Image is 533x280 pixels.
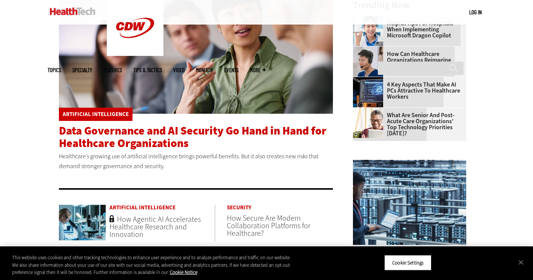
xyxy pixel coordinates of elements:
[353,46,383,77] img: Healthcare contact center
[353,245,466,261] p: Data Center
[353,160,466,245] img: engineer with laptop overlooking data center
[109,205,215,210] a: Artificial Intelligence
[59,205,106,240] img: scientist looks through microscope in lab
[227,205,333,210] a: Security
[224,67,239,73] a: Events
[384,255,431,271] button: Cookie Settings
[353,82,462,100] a: 4 Key Aspects That Make AI PCs Attractive to Healthcare Workers
[469,8,482,16] div: User menu
[133,67,162,73] a: Tips & Tactics
[227,213,310,238] a: How Secure Are Modern Collaboration Platforms for Healthcare?
[109,214,201,240] a: How Agentic AI Accelerates Healthcare Research and Innovation
[353,77,383,107] img: Desktop monitor with brain AI concept
[107,50,163,58] a: CDW
[59,152,333,171] p: Healthcare’s growing use of artificial intelligence brings powerful benefits. But it also creates...
[48,67,61,73] span: Topics
[170,269,197,275] a: More information about your privacy
[50,8,96,15] img: Home
[469,9,482,15] a: Log in
[63,111,129,117] a: Artificial Intelligence
[72,67,92,73] span: Specialty
[353,112,462,136] a: What Are Senior and Post-Acute Care Organizations’ Top Technology Priorities [DATE]?
[196,67,213,73] a: MonITor
[173,67,185,73] a: Video
[513,254,529,271] button: Close
[353,108,387,114] a: Older person using tablet
[59,123,327,151] a: Data Governance and AI Security Go Hand in Hand for Healthcare Organizations
[353,77,387,83] a: Desktop monitor with brain AI concept
[250,67,266,73] span: More
[353,108,383,138] img: Older person using tablet
[103,67,122,73] a: Features
[12,254,293,276] div: This website uses cookies and other tracking technologies to enhance user experience and to analy...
